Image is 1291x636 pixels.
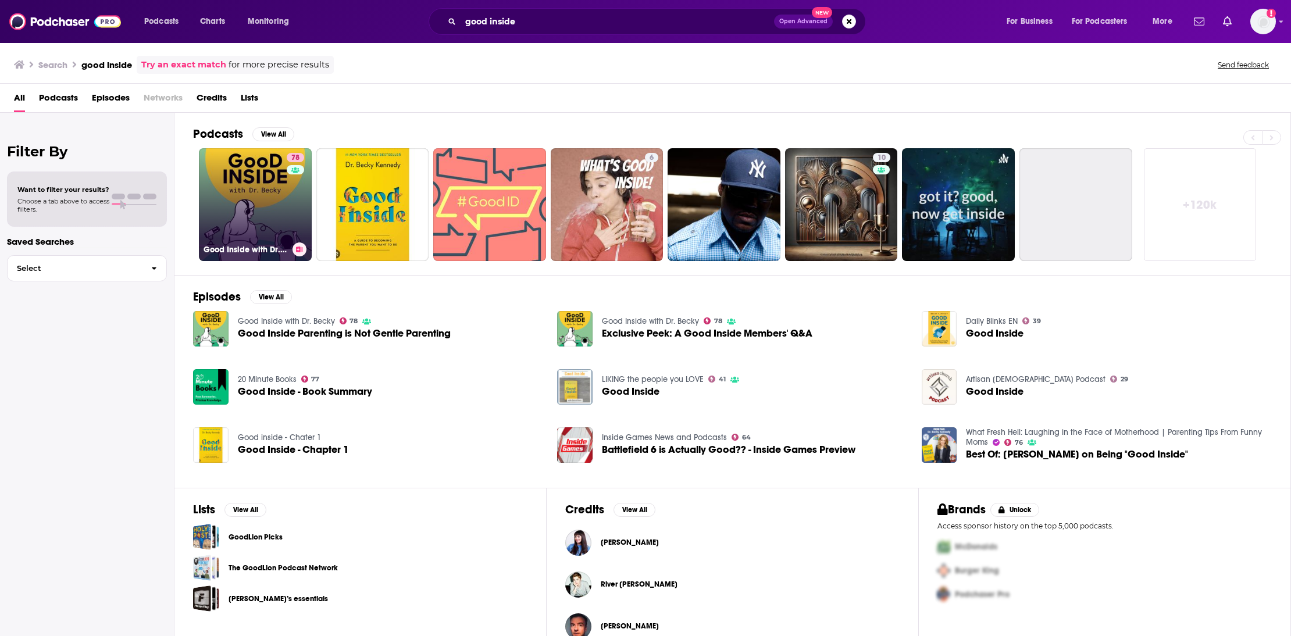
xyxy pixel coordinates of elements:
span: For Podcasters [1072,13,1128,30]
h2: Podcasts [193,127,243,141]
span: Logged in as cduhigg [1250,9,1276,34]
span: 78 [291,152,299,164]
button: open menu [240,12,304,31]
a: 41 [708,376,726,383]
a: Good Inside [966,387,1023,396]
a: [PERSON_NAME]’s essentials [229,592,328,605]
img: Good Inside [922,369,957,405]
span: Podchaser Pro [955,589,1010,599]
a: Inside Games News and Podcasts [602,433,727,442]
a: Podcasts [39,88,78,112]
svg: Add a profile image [1267,9,1276,18]
a: Lists [241,88,258,112]
a: What Fresh Hell: Laughing in the Face of Motherhood | Parenting Tips From Funny Moms [966,427,1262,447]
img: First Pro Logo [933,535,955,559]
a: Battlefield 6 is Actually Good?? - Inside Games Preview [602,445,855,455]
img: User Profile [1250,9,1276,34]
a: LIKING the people you LOVE [602,374,704,384]
span: Open Advanced [779,19,828,24]
span: 77 [311,377,319,382]
img: Good Inside - Chapter 1 [193,427,229,463]
span: All [14,88,25,112]
button: View All [614,503,655,517]
span: [PERSON_NAME] [601,621,659,631]
img: Exclusive Peek: A Good Inside Members' Q&A [557,311,593,346]
a: Battlefield 6 is Actually Good?? - Inside Games Preview [557,427,593,463]
button: open menu [1064,12,1144,31]
span: Charts [200,13,225,30]
span: 64 [742,435,751,440]
img: Good Inside [922,311,957,346]
span: 78 [350,319,358,324]
span: 39 [1033,319,1041,324]
span: 76 [1015,440,1023,445]
a: Good Inside [602,387,659,396]
span: Good Inside [966,328,1023,338]
p: Access sponsor history on the top 5,000 podcasts. [937,521,1272,530]
a: Credits [197,88,227,112]
a: Exclusive Peek: A Good Inside Members' Q&A [602,328,812,338]
img: Good Inside - Book Summary [193,369,229,405]
a: 78 [287,153,304,162]
a: 76 [1004,439,1023,446]
h2: Episodes [193,290,241,304]
a: Daily Blinks EN [966,316,1018,326]
a: 20 Minute Books [238,374,297,384]
a: Good Inside Parenting is Not Gentle Parenting [193,311,229,346]
span: Podcasts [144,13,179,30]
img: Lisa Lippman [565,530,591,556]
button: Open AdvancedNew [774,15,833,28]
a: Good Inside - Chapter 1 [238,445,349,455]
img: Good Inside [557,369,593,405]
a: PodcastsView All [193,127,294,141]
img: Third Pro Logo [933,583,955,606]
span: Best Of: [PERSON_NAME] on Being "Good Inside" [966,449,1188,459]
a: 78 [704,317,722,324]
span: 10 [878,152,886,164]
img: River Donaghey [565,571,591,598]
a: 78 [340,317,358,324]
button: Lisa LippmanLisa Lippman [565,524,900,561]
button: View All [252,127,294,141]
span: New [812,7,833,18]
p: Saved Searches [7,236,167,247]
a: 64 [732,434,751,441]
h3: good inside [81,59,132,70]
a: The GoodLion Podcast Network [229,562,338,574]
span: Want to filter your results? [17,185,109,194]
a: Good inside - Chater 1 [238,433,321,442]
h2: Lists [193,502,215,517]
button: open menu [136,12,194,31]
a: Try an exact match [141,58,226,72]
span: [PERSON_NAME] [601,538,659,547]
h3: Good Inside with Dr. Becky [204,245,288,255]
a: 6 [551,148,664,261]
span: for more precise results [229,58,329,72]
span: McDonalds [955,542,997,552]
a: Good Inside with Dr. Becky [238,316,335,326]
span: Good Inside - Book Summary [238,387,372,396]
span: Tom’s essentials [193,585,219,612]
img: Best Of: Dr. Becky Kennedy on Being "Good Inside" [922,427,957,463]
a: 6 [645,153,658,162]
a: GoodLion Picks [229,531,283,544]
span: Burger King [955,566,999,576]
input: Search podcasts, credits, & more... [461,12,774,31]
span: 41 [719,377,726,382]
span: 6 [650,152,654,164]
button: Select [7,255,167,281]
a: River Donaghey [601,580,677,589]
a: 10 [785,148,898,261]
a: GoodLion Picks [193,524,219,550]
